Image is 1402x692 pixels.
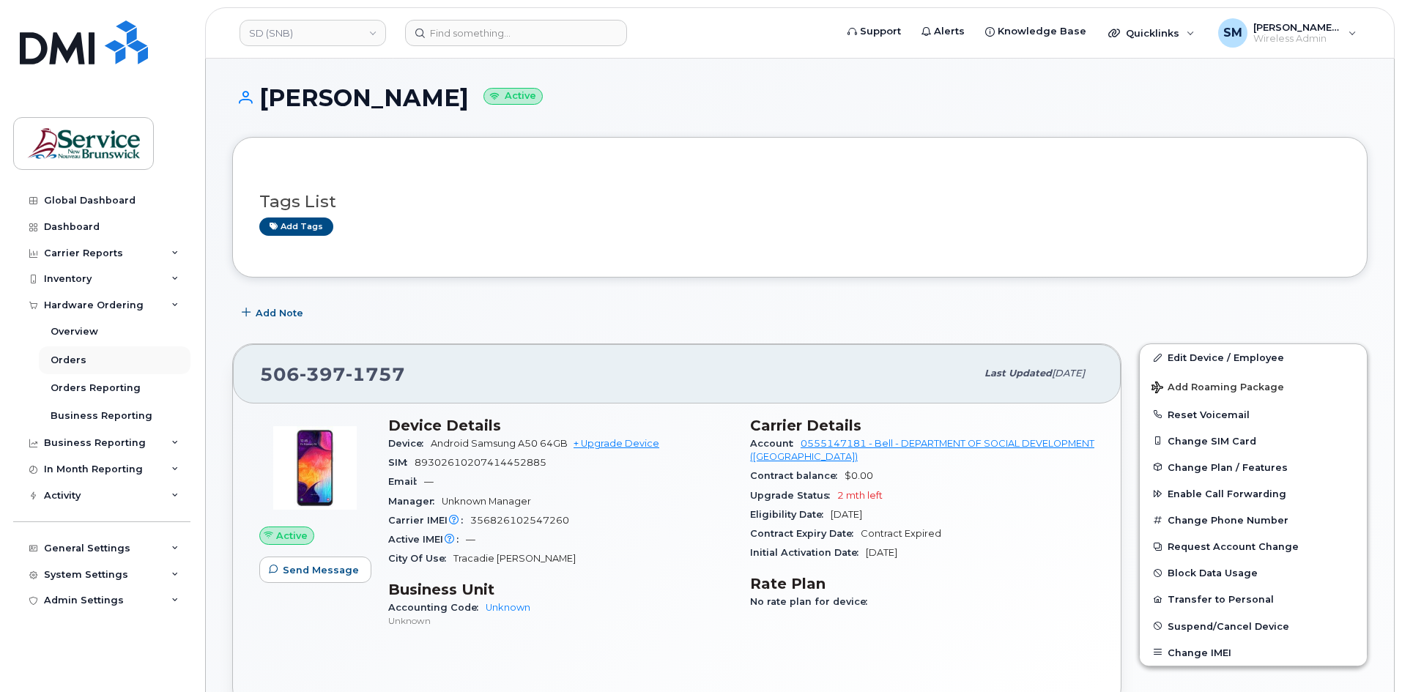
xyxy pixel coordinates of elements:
[750,417,1094,434] h3: Carrier Details
[574,438,659,449] a: + Upgrade Device
[1168,488,1286,499] span: Enable Call Forwarding
[466,534,475,545] span: —
[424,476,434,487] span: —
[300,363,346,385] span: 397
[276,529,308,543] span: Active
[1140,401,1367,428] button: Reset Voicemail
[259,193,1340,211] h3: Tags List
[486,602,530,613] a: Unknown
[1168,461,1288,472] span: Change Plan / Features
[388,417,732,434] h3: Device Details
[232,300,316,326] button: Add Note
[845,470,873,481] span: $0.00
[750,575,1094,592] h3: Rate Plan
[388,457,415,468] span: SIM
[388,614,732,627] p: Unknown
[861,528,941,539] span: Contract Expired
[750,509,831,520] span: Eligibility Date
[232,85,1368,111] h1: [PERSON_NAME]
[470,515,569,526] span: 356826102547260
[346,363,405,385] span: 1757
[750,438,1094,462] a: 0555147181 - Bell - DEPARTMENT OF SOCIAL DEVELOPMENT ([GEOGRAPHIC_DATA])
[1140,454,1367,480] button: Change Plan / Features
[1168,620,1289,631] span: Suspend/Cancel Device
[750,596,875,607] span: No rate plan for device
[259,217,333,236] a: Add tags
[388,515,470,526] span: Carrier IMEI
[1140,371,1367,401] button: Add Roaming Package
[984,368,1052,379] span: Last updated
[1151,382,1284,395] span: Add Roaming Package
[750,470,845,481] span: Contract balance
[1140,507,1367,533] button: Change Phone Number
[388,496,442,507] span: Manager
[1140,586,1367,612] button: Transfer to Personal
[415,457,546,468] span: 89302610207414452885
[866,547,897,558] span: [DATE]
[431,438,568,449] span: Android Samsung A50 64GB
[283,563,359,577] span: Send Message
[1140,480,1367,507] button: Enable Call Forwarding
[750,438,801,449] span: Account
[388,581,732,598] h3: Business Unit
[1140,559,1367,586] button: Block Data Usage
[388,553,453,564] span: City Of Use
[750,528,861,539] span: Contract Expiry Date
[453,553,576,564] span: Tracadie [PERSON_NAME]
[1052,368,1085,379] span: [DATE]
[837,490,883,501] span: 2 mth left
[388,602,486,613] span: Accounting Code
[388,534,466,545] span: Active IMEI
[750,547,866,558] span: Initial Activation Date
[442,496,531,507] span: Unknown Manager
[256,306,303,320] span: Add Note
[1140,533,1367,559] button: Request Account Change
[1140,428,1367,454] button: Change SIM Card
[483,88,543,105] small: Active
[750,490,837,501] span: Upgrade Status
[259,557,371,583] button: Send Message
[1140,639,1367,666] button: Change IMEI
[388,438,431,449] span: Device
[260,363,405,385] span: 506
[1140,613,1367,639] button: Suspend/Cancel Device
[271,424,359,512] img: image20231002-3703462-1qu0sfr.jpeg
[388,476,424,487] span: Email
[831,509,862,520] span: [DATE]
[1140,344,1367,371] a: Edit Device / Employee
